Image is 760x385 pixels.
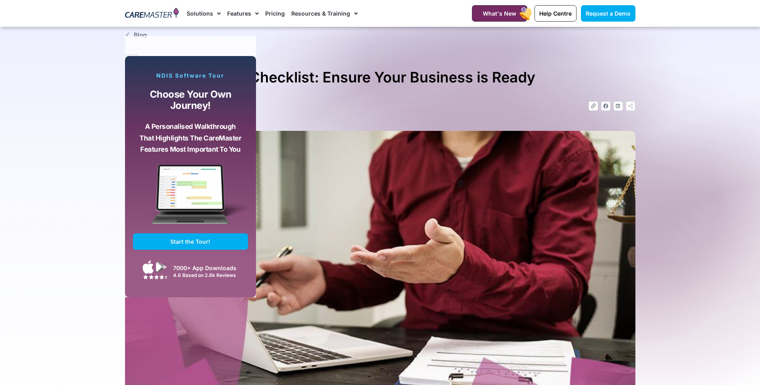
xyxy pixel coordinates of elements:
[143,275,167,279] img: Google Play Store App Review Stars
[133,72,248,79] p: NDIS Software Tour
[132,31,147,40] span: Blog
[125,66,635,89] h1: NDIS Compliance Checklist: Ensure Your Business is Ready
[472,5,527,22] a: What's New
[173,272,244,278] div: 4.6 Based on 2.6k Reviews
[125,31,635,40] a: Blog
[125,8,179,20] img: CareMaster Logo
[133,233,248,250] a: Start the Tour!
[539,10,572,17] span: Help Centre
[586,10,631,17] span: Request a Demo
[534,5,577,22] a: Help Centre
[581,5,635,22] a: Request a Demo
[133,164,248,233] img: CareMaster Software Mockup on Screen
[483,10,516,17] span: What's New
[139,89,242,112] p: Choose your own journey!
[170,238,210,245] span: Start the Tour!
[143,260,154,274] img: Apple App Store Icon
[139,121,242,155] p: A personalised walkthrough that highlights the CareMaster features most important to you
[173,264,244,272] div: 7000+ App Downloads
[156,261,167,273] img: Google Play App Icon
